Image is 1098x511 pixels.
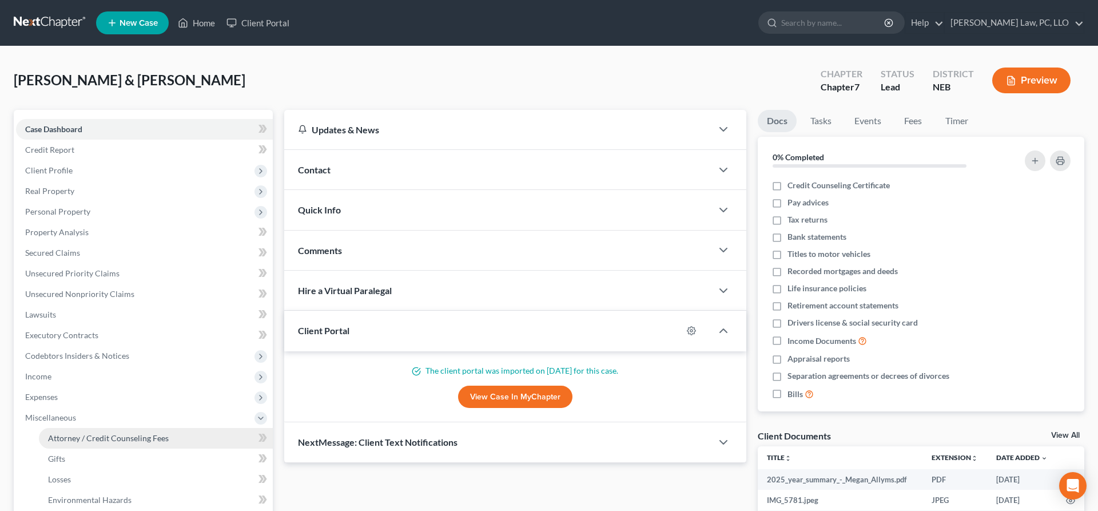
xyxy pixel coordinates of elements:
div: Chapter [821,81,862,94]
a: Titleunfold_more [767,453,791,462]
p: The client portal was imported on [DATE] for this case. [298,365,733,377]
div: Lead [881,81,914,94]
span: Separation agreements or decrees of divorces [787,370,949,382]
span: Contact [298,164,331,175]
a: Tasks [801,110,841,132]
td: 2025_year_summary_-_Megan_Allyms.pdf [758,469,922,490]
span: Gifts [48,454,65,464]
span: Pay advices [787,197,829,208]
span: Quick Info [298,204,341,215]
a: Unsecured Priority Claims [16,263,273,284]
span: Unsecured Nonpriority Claims [25,289,134,299]
span: Losses [48,474,71,484]
a: Environmental Hazards [39,490,273,510]
span: NextMessage: Client Text Notifications [298,437,457,447]
input: Search by name... [781,12,886,33]
span: Bills [787,389,803,400]
span: Codebtors Insiders & Notices [25,351,129,361]
div: Client Documents [758,430,831,442]
a: Credit Report [16,140,273,160]
a: Events [845,110,890,132]
span: Real Property [25,186,74,196]
div: District [933,68,974,81]
span: Executory Contracts [25,330,98,340]
span: 7 [854,81,860,92]
span: Client Portal [298,325,349,336]
a: Home [172,13,221,33]
a: Attorney / Credit Counseling Fees [39,428,273,449]
td: PDF [922,469,987,490]
a: View All [1051,431,1080,439]
span: Titles to motor vehicles [787,248,870,260]
a: Case Dashboard [16,119,273,140]
td: JPEG [922,490,987,510]
a: Secured Claims [16,243,273,263]
span: New Case [120,19,158,27]
span: Miscellaneous [25,413,76,422]
span: Retirement account statements [787,300,898,311]
button: Preview [992,68,1071,93]
span: Environmental Hazards [48,495,132,505]
span: Hire a Virtual Paralegal [298,285,392,296]
a: Timer [936,110,977,132]
div: NEB [933,81,974,94]
a: Unsecured Nonpriority Claims [16,284,273,304]
a: Gifts [39,449,273,469]
span: Life insurance policies [787,283,866,294]
a: View Case in MyChapter [458,386,572,409]
span: Unsecured Priority Claims [25,268,120,278]
span: Tax returns [787,214,828,225]
span: Expenses [25,392,58,402]
div: Open Intercom Messenger [1059,472,1087,500]
a: Fees [895,110,932,132]
a: Client Portal [221,13,295,33]
span: Credit Counseling Certificate [787,180,890,191]
div: Updates & News [298,124,698,136]
span: Attorney / Credit Counseling Fees [48,433,169,443]
i: expand_more [1041,455,1048,462]
span: Property Analysis [25,227,89,237]
a: Help [905,13,944,33]
span: Income Documents [787,335,856,347]
span: Drivers license & social security card [787,317,918,328]
span: Personal Property [25,207,90,216]
td: IMG_5781.jpeg [758,490,922,510]
a: Lawsuits [16,304,273,325]
a: Executory Contracts [16,325,273,346]
a: Extensionunfold_more [932,453,978,462]
a: Docs [758,110,797,132]
td: [DATE] [987,490,1057,510]
div: Status [881,68,914,81]
div: Chapter [821,68,862,81]
a: Property Analysis [16,222,273,243]
a: [PERSON_NAME] Law, PC, LLO [945,13,1084,33]
a: Losses [39,469,273,490]
span: Bank statements [787,231,846,243]
span: Recorded mortgages and deeds [787,266,898,277]
span: [PERSON_NAME] & [PERSON_NAME] [14,72,245,88]
span: Client Profile [25,165,73,175]
a: Date Added expand_more [996,453,1048,462]
span: Credit Report [25,145,74,155]
span: Lawsuits [25,310,56,319]
strong: 0% Completed [773,152,824,162]
span: Secured Claims [25,248,80,258]
i: unfold_more [785,455,791,462]
span: Comments [298,245,342,256]
td: [DATE] [987,469,1057,490]
span: Appraisal reports [787,353,850,365]
span: Income [25,371,51,381]
span: Case Dashboard [25,124,82,134]
i: unfold_more [971,455,978,462]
